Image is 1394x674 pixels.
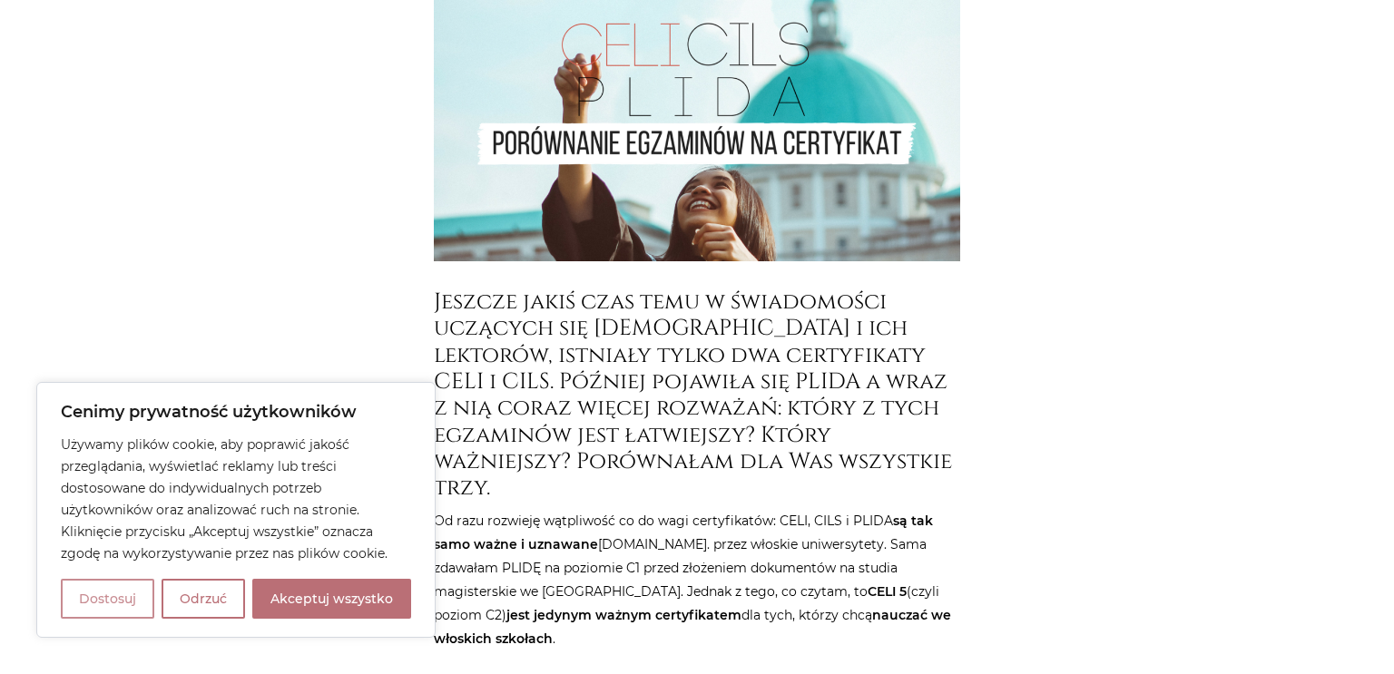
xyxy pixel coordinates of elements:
strong: nauczać we włoskich szkołach [434,607,951,647]
button: Dostosuj [61,579,154,619]
p: Używamy plików cookie, aby poprawić jakość przeglądania, wyświetlać reklamy lub treści dostosowan... [61,434,411,564]
h3: Jeszcze jakiś czas temu w świadomości uczących się [DEMOGRAPHIC_DATA] i ich lektorów, istniały ty... [434,288,960,502]
p: Cenimy prywatność użytkowników [61,401,411,423]
strong: jest jedynym ważnym certyfikatem [506,607,741,623]
p: Od razu rozwieję wątpliwość co do wagi certyfikatów: CELI, CILS i PLIDA [DOMAIN_NAME]. przez włos... [434,509,960,650]
strong: CELI 5 [868,583,907,600]
button: Akceptuj wszystko [252,579,411,619]
button: Odrzuć [162,579,245,619]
